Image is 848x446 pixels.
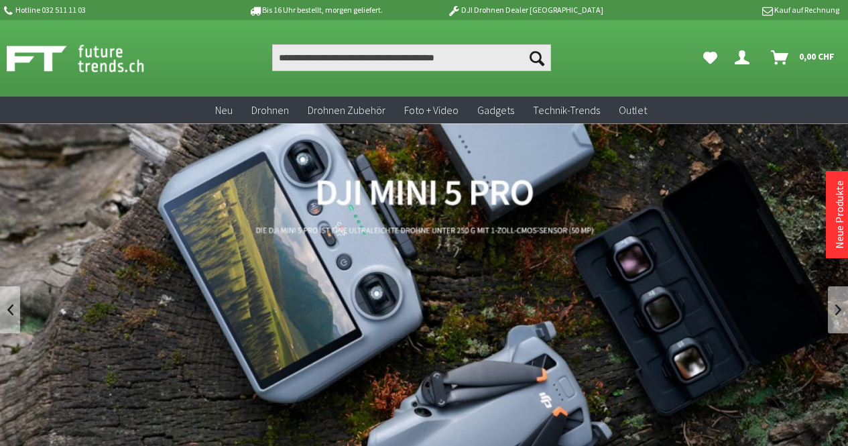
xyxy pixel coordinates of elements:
a: Drohnen Zubehör [298,97,395,124]
span: 0,00 CHF [799,46,835,67]
p: Kauf auf Rechnung [630,2,839,18]
a: Drohnen [242,97,298,124]
span: Gadgets [477,103,514,117]
a: Outlet [609,97,656,124]
p: Hotline 032 511 11 03 [2,2,211,18]
span: Technik-Trends [533,103,600,117]
a: Meine Favoriten [696,44,724,71]
p: DJI Drohnen Dealer [GEOGRAPHIC_DATA] [420,2,629,18]
a: Warenkorb [766,44,841,71]
button: Suchen [523,44,551,71]
p: Bis 16 Uhr bestellt, morgen geliefert. [211,2,420,18]
a: Foto + Video [395,97,468,124]
a: Dein Konto [729,44,760,71]
span: Neu [215,103,233,117]
a: Gadgets [468,97,524,124]
img: Shop Futuretrends - zur Startseite wechseln [7,42,174,75]
a: Technik-Trends [524,97,609,124]
input: Produkt, Marke, Kategorie, EAN, Artikelnummer… [272,44,551,71]
span: Drohnen Zubehör [308,103,385,117]
span: Drohnen [251,103,289,117]
span: Outlet [619,103,647,117]
a: Neue Produkte [833,180,846,249]
span: Foto + Video [404,103,459,117]
a: Neu [206,97,242,124]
